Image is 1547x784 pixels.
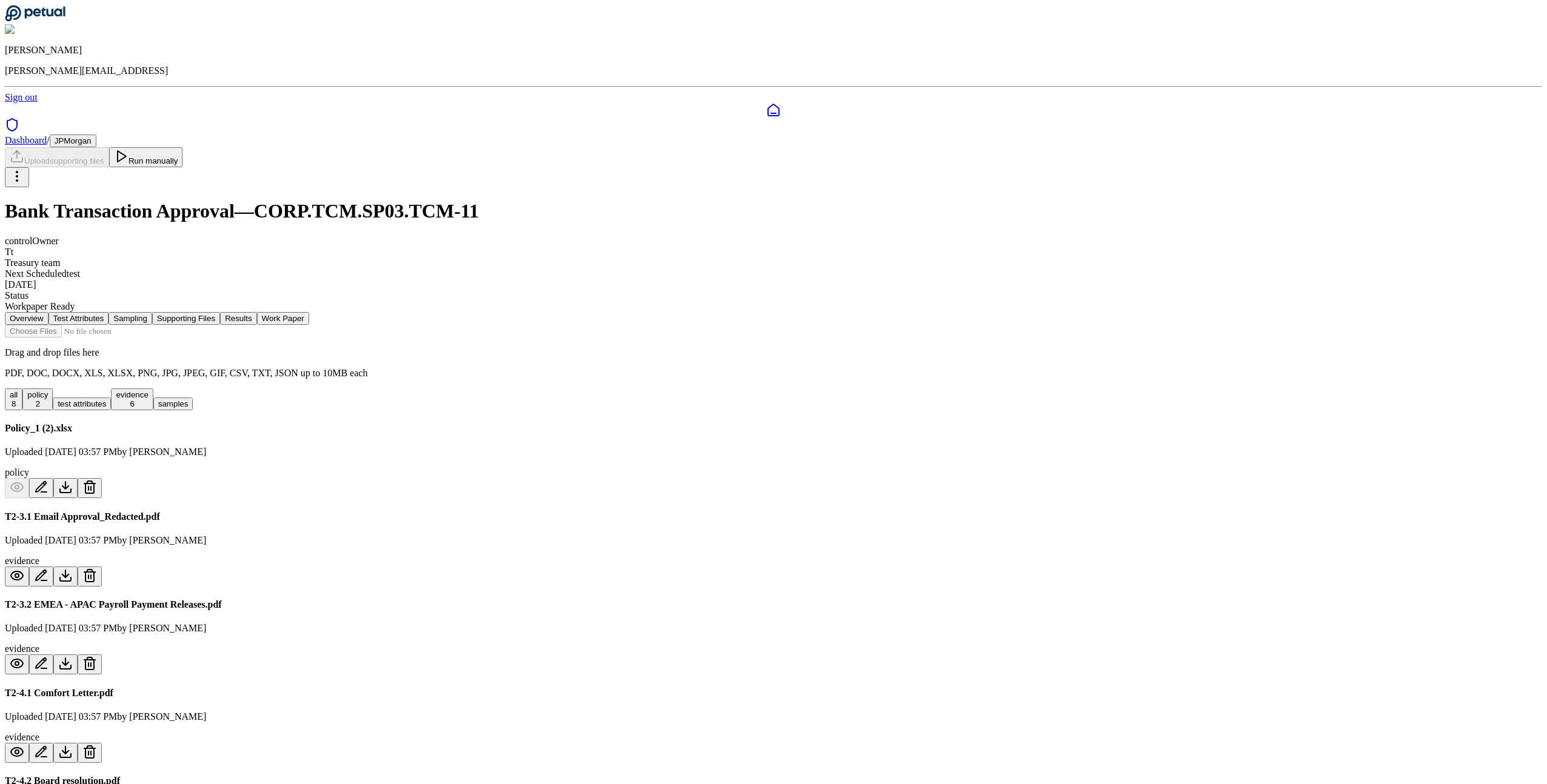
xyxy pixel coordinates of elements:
[5,236,1542,247] div: control Owner
[5,312,48,325] button: Overview
[22,388,53,410] button: policy 2
[29,566,53,586] button: Add/Edit Description
[5,423,1542,434] h4: Policy_1 (2).xlsx
[5,45,1542,56] p: [PERSON_NAME]
[78,654,102,674] button: Delete File
[48,312,109,325] button: Test Attributes
[5,535,1542,546] p: Uploaded [DATE] 03:57 PM by [PERSON_NAME]
[53,743,78,763] button: Download File
[5,467,1542,478] div: policy
[78,478,102,498] button: Delete File
[5,279,1542,290] div: [DATE]
[5,24,57,35] img: Andrew Li
[152,312,220,325] button: Supporting Files
[5,103,1542,118] a: Dashboard
[29,478,53,498] button: Add/Edit Description
[5,118,1542,135] a: SOC
[53,654,78,674] button: Download File
[5,654,29,674] button: Preview File (hover for quick preview, click for full view)
[5,447,1542,457] p: Uploaded [DATE] 03:57 PM by [PERSON_NAME]
[5,92,38,102] a: Sign out
[116,399,148,408] div: 6
[53,397,111,410] button: test attributes
[5,388,22,410] button: all 8
[5,368,1542,379] p: PDF, DOC, DOCX, XLS, XLSX, PNG, JPG, JPEG, GIF, CSV, TXT, JSON up to 10MB each
[5,711,1542,722] p: Uploaded [DATE] 03:57 PM by [PERSON_NAME]
[5,135,1542,147] div: /
[27,399,48,408] div: 2
[5,301,1542,312] div: Workpaper Ready
[5,312,1542,325] nav: Tabs
[153,397,193,410] button: samples
[5,268,1542,279] div: Next Scheduled test
[5,732,1542,743] div: evidence
[109,312,152,325] button: Sampling
[5,200,1542,222] h1: Bank Transaction Approval — CORP.TCM.SP03.TCM-11
[111,388,153,410] button: evidence 6
[5,556,1542,566] div: evidence
[5,478,29,498] button: Preview File (hover for quick preview, click for full view)
[78,743,102,763] button: Delete File
[5,13,65,24] a: Go to Dashboard
[5,135,47,145] a: Dashboard
[109,147,183,167] button: Run manually
[29,743,53,763] button: Add/Edit Description
[5,65,1542,76] p: [PERSON_NAME][EMAIL_ADDRESS]
[5,290,1542,301] div: Status
[5,257,60,268] span: Treasury team
[50,135,96,147] button: JPMorgan
[5,599,1542,610] h4: T2-3.2 EMEA - APAC Payroll Payment Releases.pdf
[78,566,102,586] button: Delete File
[53,478,78,498] button: Download File
[257,312,309,325] button: Work Paper
[220,312,256,325] button: Results
[5,247,13,257] span: Tt
[5,743,29,763] button: Preview File (hover for quick preview, click for full view)
[5,147,109,167] button: Uploadsupporting files
[53,566,78,586] button: Download File
[10,399,18,408] div: 8
[5,566,29,586] button: Preview File (hover for quick preview, click for full view)
[5,623,1542,634] p: Uploaded [DATE] 03:57 PM by [PERSON_NAME]
[29,654,53,674] button: Add/Edit Description
[5,511,1542,522] h4: T2-3.1 Email Approval_Redacted.pdf
[5,688,1542,699] h4: T2-4.1 Comfort Letter.pdf
[5,643,1542,654] div: evidence
[5,347,1542,358] p: Drag and drop files here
